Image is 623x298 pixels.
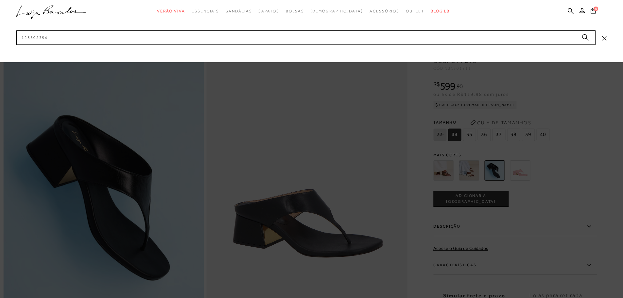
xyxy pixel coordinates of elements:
span: BLOG LB [431,9,450,13]
a: categoryNavScreenReaderText [370,5,399,17]
span: Acessórios [370,9,399,13]
span: Verão Viva [157,9,185,13]
a: noSubCategoriesText [310,5,363,17]
span: 0 [594,7,598,11]
span: Sandálias [226,9,252,13]
a: categoryNavScreenReaderText [258,5,279,17]
a: categoryNavScreenReaderText [286,5,304,17]
span: Sapatos [258,9,279,13]
a: categoryNavScreenReaderText [157,5,185,17]
span: [DEMOGRAPHIC_DATA] [310,9,363,13]
span: Outlet [406,9,424,13]
input: Buscar. [16,30,596,45]
span: Bolsas [286,9,304,13]
a: BLOG LB [431,5,450,17]
a: categoryNavScreenReaderText [226,5,252,17]
a: categoryNavScreenReaderText [192,5,219,17]
button: 0 [589,7,598,16]
a: categoryNavScreenReaderText [406,5,424,17]
span: Essenciais [192,9,219,13]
